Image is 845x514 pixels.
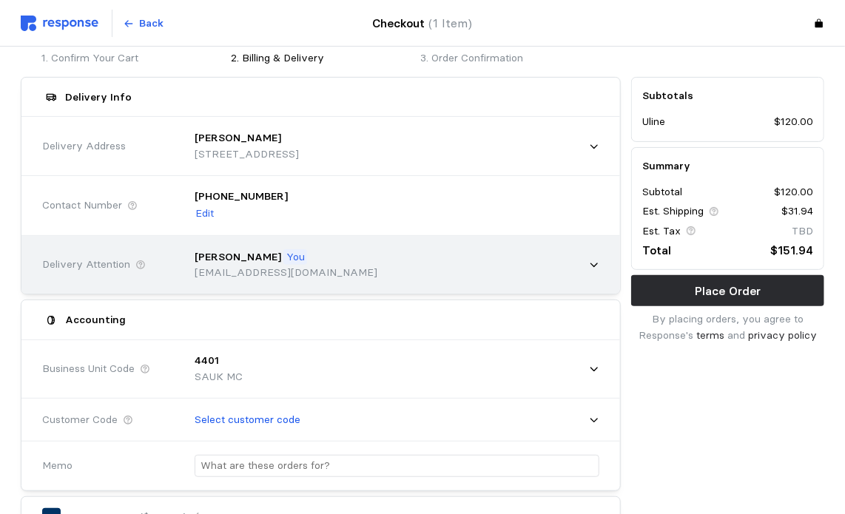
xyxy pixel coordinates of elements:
[195,189,288,205] p: [PHONE_NUMBER]
[286,249,305,266] p: You
[42,197,122,214] span: Contact Number
[774,184,813,200] p: $120.00
[195,265,377,281] p: [EMAIL_ADDRESS][DOMAIN_NAME]
[195,205,215,223] button: Edit
[41,50,220,67] p: 1. Confirm Your Cart
[115,10,172,38] button: Back
[421,50,600,67] p: 3. Order Confirmation
[770,241,813,260] p: $151.94
[66,312,127,328] h5: Accounting
[42,361,135,377] span: Business Unit Code
[429,16,473,30] span: (1 Item)
[781,203,813,220] p: $31.94
[792,223,813,240] p: TBD
[66,89,132,105] h5: Delivery Info
[195,249,281,266] p: [PERSON_NAME]
[42,257,130,273] span: Delivery Attention
[195,130,281,146] p: [PERSON_NAME]
[695,282,761,300] p: Place Order
[642,88,813,104] h5: Subtotals
[631,275,824,306] button: Place Order
[642,114,665,130] p: Uline
[195,206,214,222] p: Edit
[642,241,671,260] p: Total
[631,311,824,343] p: By placing orders, you agree to Response's and
[195,146,299,163] p: [STREET_ADDRESS]
[21,16,98,31] img: svg%3e
[642,184,682,200] p: Subtotal
[373,14,473,33] h4: Checkout
[42,138,126,155] span: Delivery Address
[42,412,118,428] span: Customer Code
[140,16,164,32] p: Back
[231,50,410,67] p: 2. Billing & Delivery
[195,412,300,428] p: Select customer code
[774,114,813,130] p: $120.00
[696,328,724,342] a: terms
[642,158,813,174] h5: Summary
[201,456,593,477] input: What are these orders for?
[195,353,219,369] p: 4401
[42,458,73,474] span: Memo
[642,203,704,220] p: Est. Shipping
[195,369,243,385] p: SAUK MC
[642,223,681,240] p: Est. Tax
[748,328,817,342] a: privacy policy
